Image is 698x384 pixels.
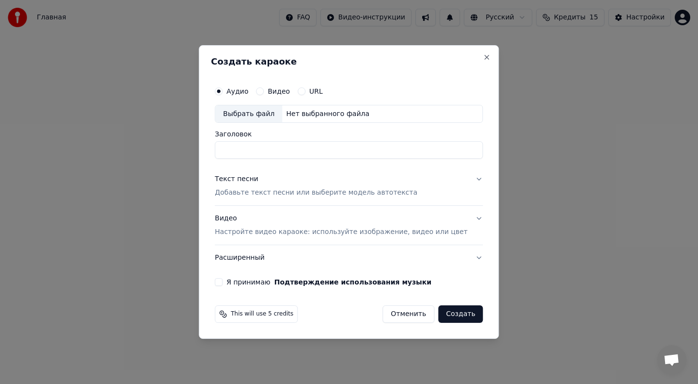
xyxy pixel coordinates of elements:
div: Текст песни [215,175,258,184]
label: Видео [268,88,290,95]
button: Отменить [382,305,434,323]
p: Добавьте текст песни или выберите модель автотекста [215,188,417,198]
label: URL [309,88,323,95]
p: Настройте видео караоке: используйте изображение, видео или цвет [215,227,467,237]
label: Аудио [226,88,248,95]
button: Создать [438,305,483,323]
div: Выбрать файл [215,105,282,123]
div: Нет выбранного файла [282,109,373,119]
button: ВидеоНастройте видео караоке: используйте изображение, видео или цвет [215,206,483,245]
div: Видео [215,214,467,237]
button: Расширенный [215,245,483,270]
label: Заголовок [215,131,483,138]
span: This will use 5 credits [231,310,293,318]
button: Я принимаю [274,279,431,285]
label: Я принимаю [226,279,431,285]
button: Текст песниДобавьте текст песни или выберите модель автотекста [215,167,483,206]
h2: Создать караоке [211,57,487,66]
